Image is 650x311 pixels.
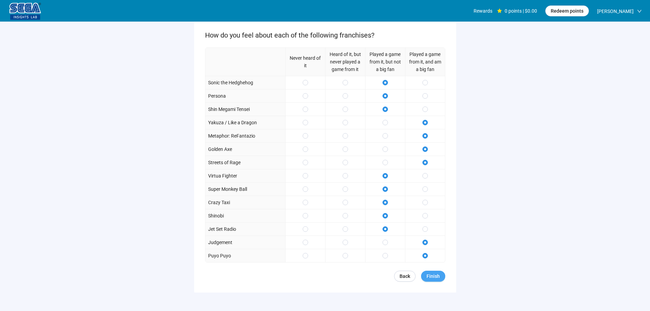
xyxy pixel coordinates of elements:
p: Heard of it, but never played a game from it [328,51,362,73]
p: Shin Megami Tensei [208,105,250,113]
p: Golden Axe [208,145,232,153]
p: Puyo Puyo [208,252,231,259]
p: Never heard of it [288,54,322,69]
p: Judgement [208,239,232,246]
p: Jet Set Radio [208,225,236,233]
p: Played a game from it, and am a big fan [408,51,442,73]
p: Yakuza / Like a Dragon [208,119,257,126]
button: Finish [421,271,445,282]
p: Virtua Fighter [208,172,237,180]
span: [PERSON_NAME] [597,0,634,22]
p: Super Monkey Ball [208,185,247,193]
span: Back [400,272,410,280]
a: Back [394,271,416,282]
p: Persona [208,92,226,100]
span: star [497,9,502,13]
span: down [637,9,642,14]
p: Sonic the Hedghehog [208,79,253,86]
p: Streets of Rage [208,159,241,166]
button: Redeem points [545,5,589,16]
p: Played a game from it, but not a big fan [368,51,402,73]
p: Metaphor: ReFantazio [208,132,255,140]
p: How do you feel about each of the following franchises? [205,30,445,41]
p: Shinobi [208,212,224,220]
span: Finish [427,272,440,280]
p: Crazy Taxi [208,199,230,206]
span: Redeem points [551,7,583,15]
